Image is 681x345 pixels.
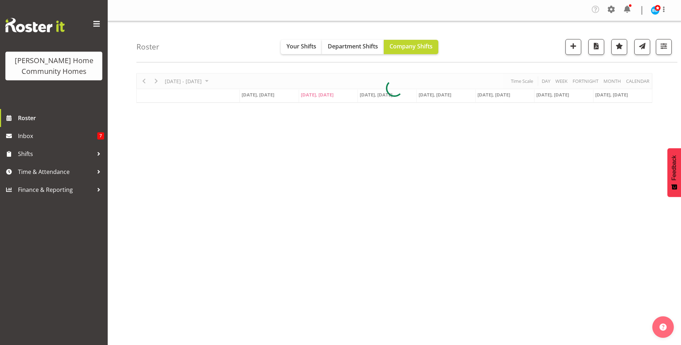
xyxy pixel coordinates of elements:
span: 7 [97,132,104,140]
button: Feedback - Show survey [667,148,681,197]
img: barbara-dunlop8515.jpg [651,6,659,15]
span: Time & Attendance [18,166,93,177]
span: Your Shifts [286,42,316,50]
button: Highlight an important date within the roster. [611,39,627,55]
button: Company Shifts [384,40,438,54]
button: Add a new shift [565,39,581,55]
div: [PERSON_NAME] Home Community Homes [13,55,95,77]
img: help-xxl-2.png [659,323,667,331]
span: Feedback [671,155,677,180]
h4: Roster [136,43,159,51]
span: Inbox [18,131,97,141]
span: Department Shifts [328,42,378,50]
button: Send a list of all shifts for the selected filtered period to all rostered employees. [634,39,650,55]
button: Your Shifts [281,40,322,54]
img: Rosterit website logo [5,18,65,32]
span: Company Shifts [390,42,433,50]
span: Finance & Reporting [18,184,93,195]
button: Download a PDF of the roster according to the set date range. [588,39,604,55]
span: Shifts [18,148,93,159]
button: Department Shifts [322,40,384,54]
button: Filter Shifts [656,39,672,55]
span: Roster [18,113,104,123]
